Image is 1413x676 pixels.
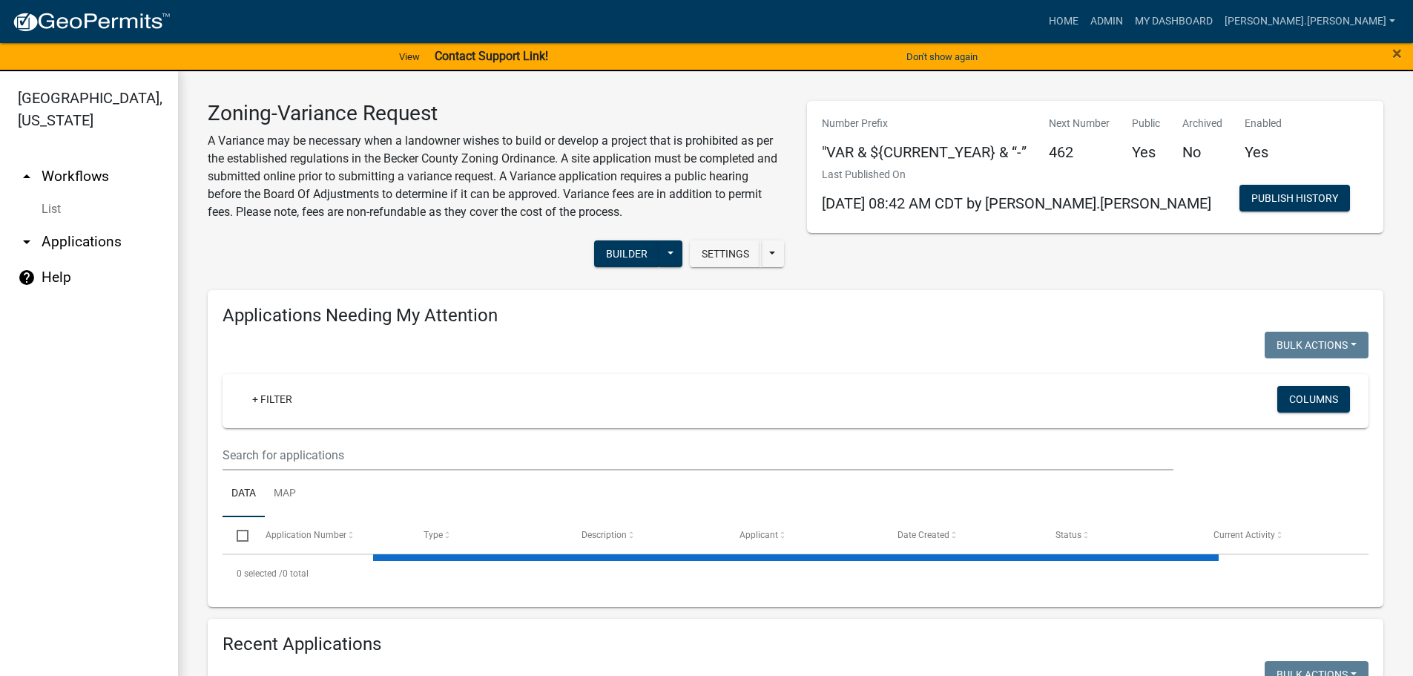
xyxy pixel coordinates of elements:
[1055,530,1081,540] span: Status
[1129,7,1219,36] a: My Dashboard
[393,45,426,69] a: View
[1049,116,1110,131] p: Next Number
[1245,116,1282,131] p: Enabled
[690,240,761,267] button: Settings
[265,470,305,518] a: Map
[822,167,1211,183] p: Last Published On
[223,634,1368,655] h4: Recent Applications
[223,517,251,553] datatable-header-cell: Select
[237,568,283,579] span: 0 selected /
[251,517,409,553] datatable-header-cell: Application Number
[822,194,1211,212] span: [DATE] 08:42 AM CDT by [PERSON_NAME].[PERSON_NAME]
[1213,530,1275,540] span: Current Activity
[18,269,36,286] i: help
[1392,43,1402,64] span: ×
[435,49,548,63] strong: Contact Support Link!
[1041,517,1199,553] datatable-header-cell: Status
[883,517,1041,553] datatable-header-cell: Date Created
[1239,193,1350,205] wm-modal-confirm: Workflow Publish History
[223,305,1368,326] h4: Applications Needing My Attention
[240,386,304,413] a: + Filter
[594,240,659,267] button: Builder
[409,517,567,553] datatable-header-cell: Type
[18,233,36,251] i: arrow_drop_down
[567,517,725,553] datatable-header-cell: Description
[1219,7,1401,36] a: [PERSON_NAME].[PERSON_NAME]
[1043,7,1084,36] a: Home
[1245,143,1282,161] h5: Yes
[1392,45,1402,62] button: Close
[822,116,1027,131] p: Number Prefix
[725,517,883,553] datatable-header-cell: Applicant
[223,440,1173,470] input: Search for applications
[208,101,785,126] h3: Zoning-Variance Request
[223,470,265,518] a: Data
[208,132,785,221] p: A Variance may be necessary when a landowner wishes to build or develop a project that is prohibi...
[900,45,984,69] button: Don't show again
[18,168,36,186] i: arrow_drop_up
[1265,332,1368,358] button: Bulk Actions
[266,530,346,540] span: Application Number
[1239,185,1350,211] button: Publish History
[582,530,627,540] span: Description
[1182,116,1222,131] p: Archived
[1199,517,1357,553] datatable-header-cell: Current Activity
[1277,386,1350,413] button: Columns
[1049,143,1110,161] h5: 462
[1182,143,1222,161] h5: No
[424,530,443,540] span: Type
[740,530,778,540] span: Applicant
[1132,143,1160,161] h5: Yes
[822,143,1027,161] h5: "VAR & ${CURRENT_YEAR} & “-”
[897,530,949,540] span: Date Created
[1084,7,1129,36] a: Admin
[223,555,1368,592] div: 0 total
[1132,116,1160,131] p: Public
